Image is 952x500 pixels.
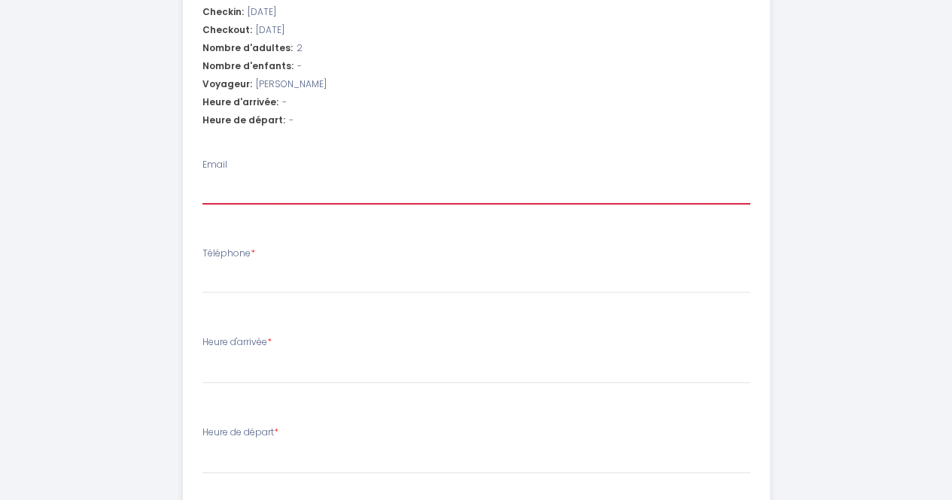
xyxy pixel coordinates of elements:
[202,426,278,440] label: Heure de départ
[202,5,244,20] span: Checkin:
[202,114,285,128] span: Heure de départ:
[202,335,272,350] label: Heure d'arrivée
[248,5,276,20] span: [DATE]
[256,23,284,38] span: [DATE]
[202,247,255,261] label: Téléphone
[289,114,294,128] span: -
[282,95,287,110] span: -
[297,59,302,74] span: -
[202,23,252,38] span: Checkout:
[297,41,303,56] span: 2
[202,41,293,56] span: Nombre d'adultes:
[202,95,278,110] span: Heure d'arrivée:
[202,59,294,74] span: Nombre d'enfants:
[202,77,252,92] span: Voyageur:
[202,158,227,172] label: Email
[256,77,327,92] span: [PERSON_NAME]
